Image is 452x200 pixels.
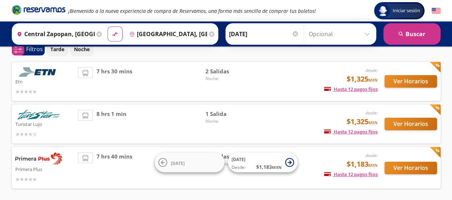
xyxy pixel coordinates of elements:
[15,119,75,128] p: Turistar Lujo
[205,67,255,75] span: 2 Salidas
[324,86,378,92] span: Hasta 12 pagos fijos
[256,163,282,171] span: $ 1,183
[384,118,437,130] button: Ver Horarios
[347,74,378,84] span: $1,325
[70,42,94,56] button: Noche
[155,153,224,172] button: [DATE]
[368,77,378,83] small: MXN
[347,116,378,127] span: $1,325
[50,45,64,53] p: Tarde
[96,110,126,138] span: 8 hrs 1 min
[46,42,68,56] button: Tarde
[15,110,62,119] img: Turistar Lujo
[228,153,298,172] button: [DATE]Desde:$1,183MXN
[171,160,185,166] span: [DATE]
[96,152,132,183] span: 7 hrs 40 mins
[15,165,75,173] p: Primera Plus
[324,171,378,177] span: Hasta 12 pagos fijos
[74,45,90,53] p: Noche
[205,75,255,82] span: Noche
[68,8,316,14] em: ¡Bienvenido a la nueva experiencia de compra de Reservamos, una forma más sencilla de comprar tus...
[229,25,299,43] input: Elegir Fecha
[12,43,45,55] button: 0Filtros
[126,25,207,43] input: Buscar Destino
[205,110,255,118] span: 1 Salida
[232,164,245,171] span: Desde:
[15,152,62,165] img: Primera Plus
[15,67,62,77] img: Etn
[96,67,132,96] span: 7 hrs 30 mins
[366,67,378,73] em: desde:
[366,152,378,158] em: desde:
[366,110,378,116] em: desde:
[347,159,378,170] span: $1,183
[390,7,423,14] span: Iniciar sesión
[272,165,282,170] small: MXN
[324,128,378,135] span: Hasta 12 pagos fijos
[309,25,373,43] input: Opcional
[12,4,65,15] i: Brand Logo
[368,120,378,125] small: MXN
[26,45,43,53] p: Filtros
[15,77,75,86] p: Etn
[432,6,441,15] button: English
[14,25,95,43] input: Buscar Origen
[384,162,437,174] button: Ver Horarios
[384,75,437,88] button: Ver Horarios
[383,23,441,45] button: Buscar
[368,162,378,168] small: MXN
[232,156,245,162] span: [DATE]
[205,118,255,125] span: Noche
[12,4,65,17] a: Brand Logo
